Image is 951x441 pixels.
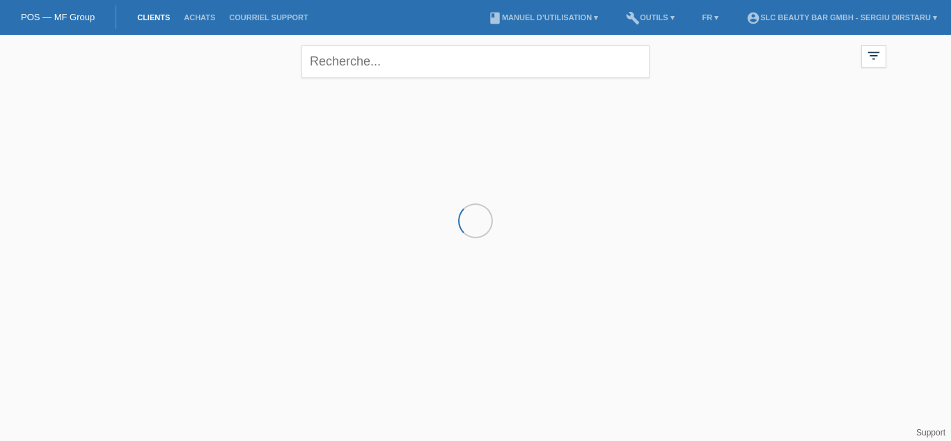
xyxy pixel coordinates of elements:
[222,13,315,22] a: Courriel Support
[746,11,760,25] i: account_circle
[488,11,502,25] i: book
[481,13,605,22] a: bookManuel d’utilisation ▾
[866,48,881,63] i: filter_list
[301,45,650,78] input: Recherche...
[626,11,640,25] i: build
[177,13,222,22] a: Achats
[619,13,681,22] a: buildOutils ▾
[695,13,726,22] a: FR ▾
[21,12,95,22] a: POS — MF Group
[130,13,177,22] a: Clients
[739,13,944,22] a: account_circleSLC Beauty Bar GmbH - Sergiu Dirstaru ▾
[916,428,945,438] a: Support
